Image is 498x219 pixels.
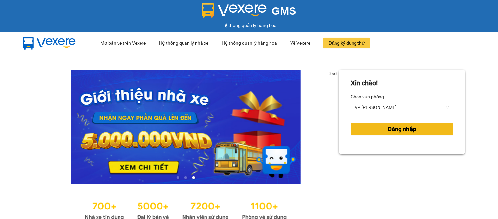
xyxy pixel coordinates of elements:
span: VP GIA LÂM [355,102,449,112]
div: Hệ thống quản lý hàng hóa [2,22,496,29]
a: GMS [202,10,296,15]
span: GMS [272,5,296,17]
li: slide item 2 [184,176,187,179]
button: Đăng nhập [351,123,453,135]
div: Hệ thống quản lý hàng hoá [222,32,277,53]
img: mbUUG5Q.png [16,32,82,54]
div: Mở bán vé trên Vexere [100,32,146,53]
span: Đăng nhập [388,125,417,134]
div: Hệ thống quản lý nhà xe [159,32,208,53]
button: Đăng ký dùng thử [323,38,370,48]
img: logo 2 [202,3,267,18]
li: slide item 3 [192,176,195,179]
div: Xin chào! [351,78,378,88]
label: Chọn văn phòng [351,91,384,102]
div: Về Vexere [290,32,310,53]
li: slide item 1 [177,176,179,179]
button: next slide / item [330,70,339,184]
p: 3 of 3 [328,70,339,78]
button: previous slide / item [33,70,42,184]
span: Đăng ký dùng thử [329,39,365,47]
